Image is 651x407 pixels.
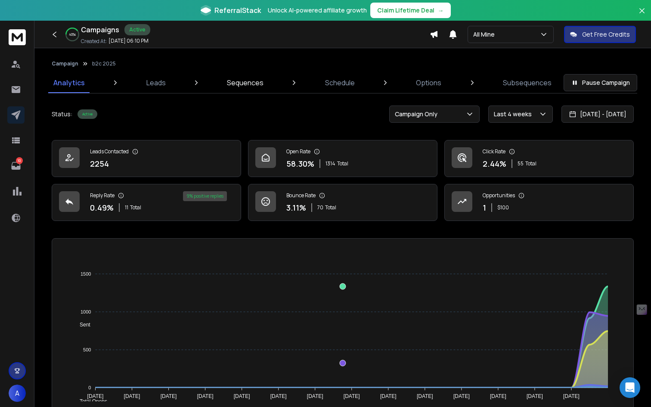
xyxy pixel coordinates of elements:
[92,60,116,67] p: b2c 2025
[183,191,227,201] div: 9 % positive replies
[222,72,269,93] a: Sequences
[90,202,114,214] p: 0.49 %
[124,393,140,399] tspan: [DATE]
[518,160,524,167] span: 55
[307,393,323,399] tspan: [DATE]
[564,26,636,43] button: Get Free Credits
[81,309,91,314] tspan: 1000
[320,72,360,93] a: Schedule
[141,72,171,93] a: Leads
[411,72,446,93] a: Options
[268,6,367,15] p: Unlock AI-powered affiliate growth
[81,25,119,35] h1: Campaigns
[490,393,506,399] tspan: [DATE]
[453,393,470,399] tspan: [DATE]
[197,393,214,399] tspan: [DATE]
[77,109,97,119] div: Active
[48,72,90,93] a: Analytics
[214,5,261,16] span: ReferralStack
[395,110,441,118] p: Campaign Only
[90,148,129,155] p: Leads Contacted
[125,204,128,211] span: 11
[497,204,509,211] p: $ 100
[108,37,149,44] p: [DATE] 06:10 PM
[9,385,26,402] button: A
[561,106,634,123] button: [DATE] - [DATE]
[52,140,241,177] a: Leads Contacted2254
[234,393,250,399] tspan: [DATE]
[527,393,543,399] tspan: [DATE]
[286,202,306,214] p: 3.11 %
[337,160,348,167] span: Total
[417,393,433,399] tspan: [DATE]
[124,24,150,35] div: Active
[370,3,451,18] button: Claim Lifetime Deal→
[416,78,441,88] p: Options
[503,78,552,88] p: Subsequences
[52,110,72,118] p: Status:
[88,385,91,390] tspan: 0
[483,158,506,170] p: 2.44 %
[286,158,314,170] p: 58.30 %
[444,184,634,221] a: Opportunities1$100
[227,78,263,88] p: Sequences
[81,38,107,45] p: Created At:
[69,32,76,37] p: 40 %
[286,148,310,155] p: Open Rate
[286,192,316,199] p: Bounce Rate
[325,204,336,211] span: Total
[636,5,648,26] button: Close banner
[161,393,177,399] tspan: [DATE]
[525,160,536,167] span: Total
[473,30,498,39] p: All Mine
[73,398,107,404] span: Total Opens
[563,393,580,399] tspan: [DATE]
[498,72,557,93] a: Subsequences
[483,192,515,199] p: Opportunities
[564,74,637,91] button: Pause Campaign
[380,393,397,399] tspan: [DATE]
[483,148,505,155] p: Click Rate
[146,78,166,88] p: Leads
[83,347,91,352] tspan: 500
[483,202,486,214] p: 1
[270,393,287,399] tspan: [DATE]
[248,184,437,221] a: Bounce Rate3.11%70Total
[16,157,23,164] p: 10
[81,271,91,277] tspan: 1500
[438,6,444,15] span: →
[130,204,141,211] span: Total
[494,110,535,118] p: Last 4 weeks
[53,78,85,88] p: Analytics
[87,393,104,399] tspan: [DATE]
[582,30,630,39] p: Get Free Credits
[90,192,115,199] p: Reply Rate
[52,60,78,67] button: Campaign
[52,184,241,221] a: Reply Rate0.49%11Total9% positive replies
[344,393,360,399] tspan: [DATE]
[90,158,109,170] p: 2254
[248,140,437,177] a: Open Rate58.30%1314Total
[73,322,90,328] span: Sent
[444,140,634,177] a: Click Rate2.44%55Total
[620,377,640,398] div: Open Intercom Messenger
[317,204,323,211] span: 70
[325,78,355,88] p: Schedule
[7,157,25,174] a: 10
[325,160,335,167] span: 1314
